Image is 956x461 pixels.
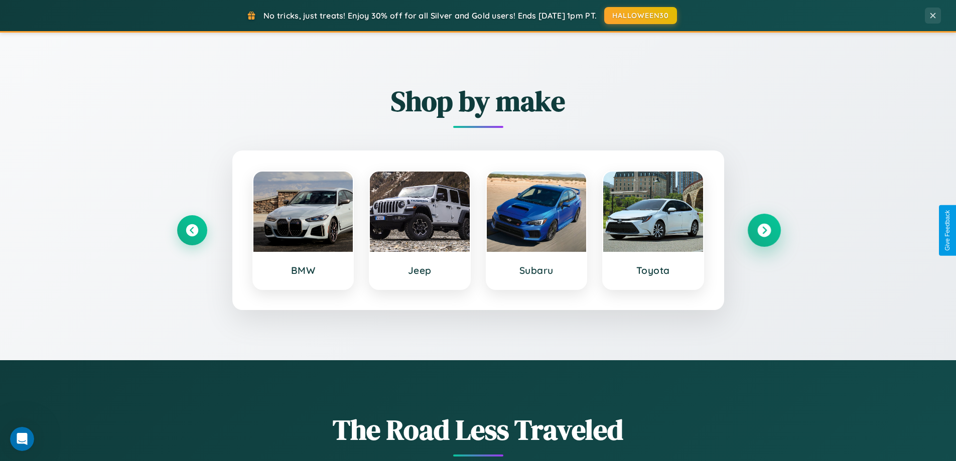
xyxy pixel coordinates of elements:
span: No tricks, just treats! Enjoy 30% off for all Silver and Gold users! Ends [DATE] 1pm PT. [263,11,597,21]
h2: Shop by make [177,82,779,120]
h3: Subaru [497,264,577,276]
h3: BMW [263,264,343,276]
h1: The Road Less Traveled [177,410,779,449]
div: Give Feedback [944,210,951,251]
iframe: Intercom live chat [10,427,34,451]
h3: Toyota [613,264,693,276]
button: HALLOWEEN30 [604,7,677,24]
h3: Jeep [380,264,460,276]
